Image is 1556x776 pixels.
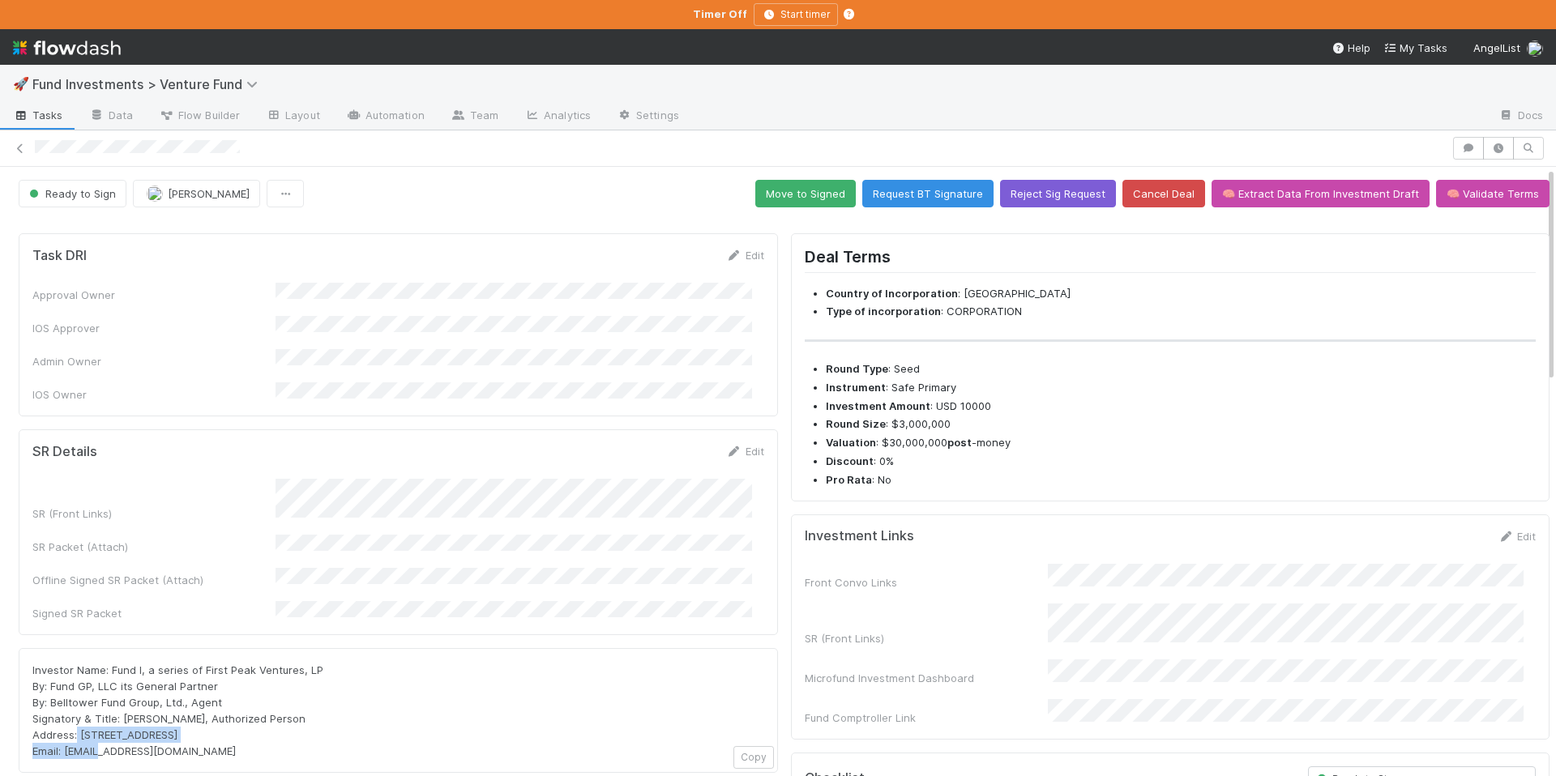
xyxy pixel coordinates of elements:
li: : CORPORATION [826,304,1537,320]
button: Reject Sig Request [1000,180,1116,207]
a: Team [438,104,511,130]
h2: Deal Terms [805,247,1537,272]
a: Data [76,104,146,130]
strong: post [947,436,972,449]
strong: Instrument [826,381,886,394]
li: : No [826,472,1537,488]
li: : 0% [826,454,1537,470]
div: Microfund Investment Dashboard [805,670,1048,686]
strong: Discount [826,454,874,467]
button: Cancel Deal [1122,180,1205,207]
strong: Pro Rata [826,473,872,486]
span: Investor Name: Fund I, a series of First Peak Ventures, LP By: Fund GP, LLC its General Partner B... [32,663,323,757]
li: : Safe Primary [826,380,1537,396]
h5: SR Details [32,444,97,460]
div: Admin Owner [32,353,276,369]
a: Edit [726,445,764,458]
h5: Task DRI [32,248,87,264]
a: My Tasks [1383,40,1447,56]
span: AngelList [1473,41,1520,54]
li: : $30,000,000 -money [826,435,1537,451]
div: SR (Front Links) [32,505,276,522]
strong: Round Size [826,417,886,430]
img: avatar_501ac9d6-9fa6-4fe9-975e-1fd988f7bdb1.png [147,185,163,202]
a: Edit [726,249,764,262]
strong: Type of incorporation [826,305,941,318]
a: Edit [1498,530,1536,543]
div: Offline Signed SR Packet (Attach) [32,572,276,588]
li: : $3,000,000 [826,416,1537,433]
span: My Tasks [1383,41,1447,54]
button: 🧠 Extract Data From Investment Draft [1212,180,1430,207]
div: Help [1332,40,1370,56]
strong: Country of Incorporation [826,287,958,300]
div: Signed SR Packet [32,605,276,621]
span: [PERSON_NAME] [168,187,250,200]
div: Front Convo Links [805,574,1048,591]
h5: Investment Links [805,528,914,544]
a: Layout [253,104,333,130]
strong: Timer Off [693,7,747,20]
li: : USD 10000 [826,399,1537,415]
a: Settings [604,104,692,130]
span: 🚀 [13,77,29,91]
div: IOS Approver [32,320,276,336]
li: : [GEOGRAPHIC_DATA] [826,286,1537,302]
span: Flow Builder [159,107,240,123]
div: Fund Comptroller Link [805,710,1048,726]
button: Ready to Sign [19,180,126,207]
a: Flow Builder [146,104,253,130]
li: : Seed [826,361,1537,377]
img: logo-inverted-e16ddd16eac7371096b0.svg [13,34,121,62]
a: Automation [333,104,438,130]
div: SR (Front Links) [805,630,1048,646]
button: Start timer [754,3,838,26]
button: Move to Signed [755,180,856,207]
button: 🧠 Validate Terms [1436,180,1550,207]
button: Copy [733,746,774,769]
button: Request BT Signature [862,180,994,207]
div: Approval Owner [32,287,276,303]
span: Fund Investments > Venture Fund [32,76,266,92]
span: Ready to Sign [26,187,116,200]
a: Docs [1485,104,1556,130]
span: Tasks [13,107,63,123]
strong: Investment Amount [826,399,930,412]
button: [PERSON_NAME] [133,180,260,207]
div: SR Packet (Attach) [32,539,276,555]
strong: Round Type [826,362,888,375]
img: avatar_501ac9d6-9fa6-4fe9-975e-1fd988f7bdb1.png [1527,41,1543,57]
a: Analytics [511,104,604,130]
div: IOS Owner [32,386,276,403]
strong: Valuation [826,436,876,449]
